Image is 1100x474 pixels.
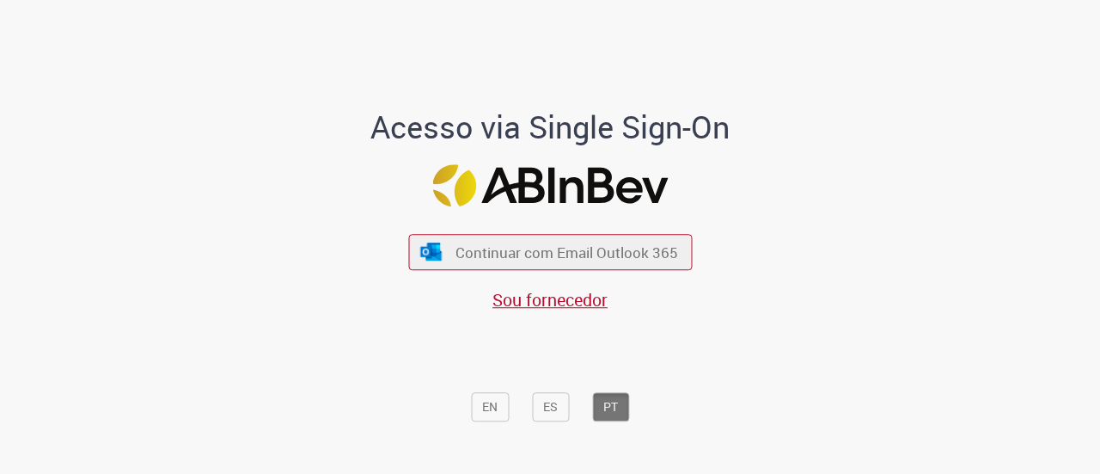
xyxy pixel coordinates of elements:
h1: Acesso via Single Sign-On [312,110,789,145]
img: Logo ABInBev [432,164,668,206]
button: EN [471,392,509,422]
a: Sou fornecedor [492,288,608,311]
img: ícone Azure/Microsoft 360 [419,243,443,261]
span: Continuar com Email Outlook 365 [455,243,678,262]
button: PT [592,392,629,422]
button: ícone Azure/Microsoft 360 Continuar com Email Outlook 365 [408,235,692,270]
button: ES [532,392,569,422]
